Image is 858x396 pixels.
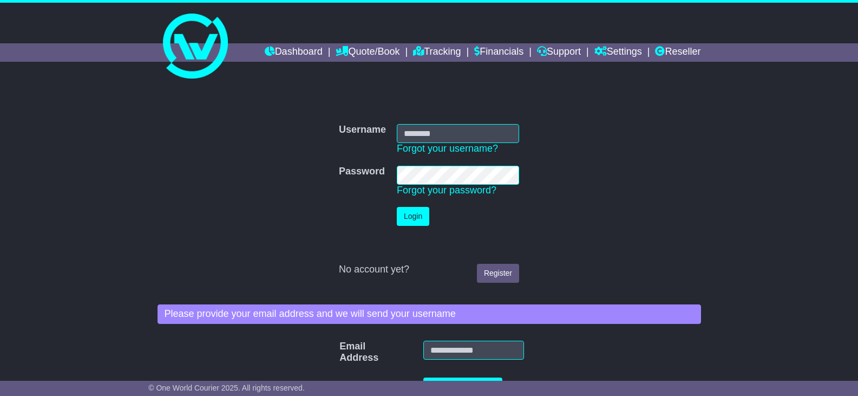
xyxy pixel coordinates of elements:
label: Username [339,124,386,136]
label: Email Address [334,341,353,364]
a: Register [477,264,519,283]
a: Forgot your username? [397,143,498,154]
a: Support [537,43,581,62]
button: Login [397,207,429,226]
a: Tracking [413,43,461,62]
a: Settings [594,43,642,62]
div: No account yet? [339,264,519,276]
a: Financials [474,43,523,62]
label: Password [339,166,385,178]
a: Forgot your password? [397,185,496,196]
a: Quote/Book [336,43,399,62]
a: Reseller [655,43,700,62]
a: Dashboard [265,43,323,62]
div: Please provide your email address and we will send your username [158,304,701,324]
span: © One World Courier 2025. All rights reserved. [148,384,305,392]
